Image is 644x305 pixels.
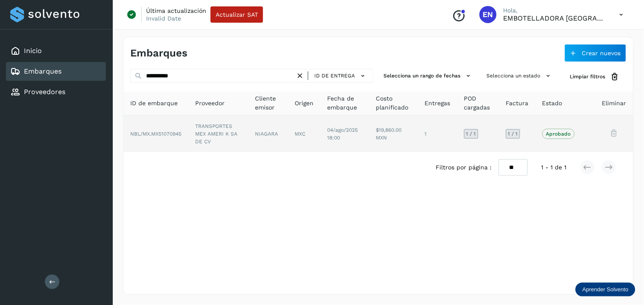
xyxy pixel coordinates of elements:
span: Entregas [425,99,451,108]
span: 1 / 1 [508,131,518,136]
span: Costo planificado [376,94,411,112]
button: Actualizar SAT [211,6,263,23]
span: Crear nuevos [582,50,621,56]
p: EMBOTELLADORA NIAGARA DE MEXICO [503,14,606,22]
td: $19,860.00 MXN [369,115,418,152]
button: Selecciona un estado [483,69,556,83]
span: Proveedor [195,99,225,108]
a: Embarques [24,67,61,75]
div: Inicio [6,41,106,60]
a: Inicio [24,47,42,55]
span: Actualizar SAT [216,12,258,18]
p: Invalid Date [146,15,181,22]
span: Eliminar [602,99,626,108]
span: Filtros por página : [436,163,492,172]
span: Fecha de embarque [327,94,362,112]
span: 1 / 1 [466,131,476,136]
span: POD cargadas [464,94,492,112]
span: Origen [295,99,313,108]
span: Factura [506,99,529,108]
button: Limpiar filtros [563,69,626,85]
span: NBL/MX.MX51070945 [130,131,181,137]
span: ID de entrega [314,72,355,80]
span: Cliente emisor [255,94,281,112]
button: Crear nuevos [565,44,626,62]
div: Aprender Solvento [576,283,635,296]
span: Estado [542,99,562,108]
span: ID de embarque [130,99,178,108]
p: Hola, [503,7,606,14]
a: Proveedores [24,88,65,96]
div: Proveedores [6,83,106,101]
td: TRANSPORTES MEX AMERI K SA DE CV [188,115,249,152]
p: Aprender Solvento [583,286,629,293]
button: Selecciona un rango de fechas [381,69,477,83]
button: ID de entrega [312,70,370,82]
p: Última actualización [146,7,206,15]
div: Embarques [6,62,106,81]
span: 1 - 1 de 1 [542,163,567,172]
td: 1 [418,115,457,152]
td: MXC [288,115,320,152]
span: Limpiar filtros [570,73,606,80]
span: 04/ago/2025 18:00 [327,127,358,141]
td: NIAGARA [249,115,288,152]
h4: Embarques [130,47,187,59]
p: Aprobado [546,131,571,137]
